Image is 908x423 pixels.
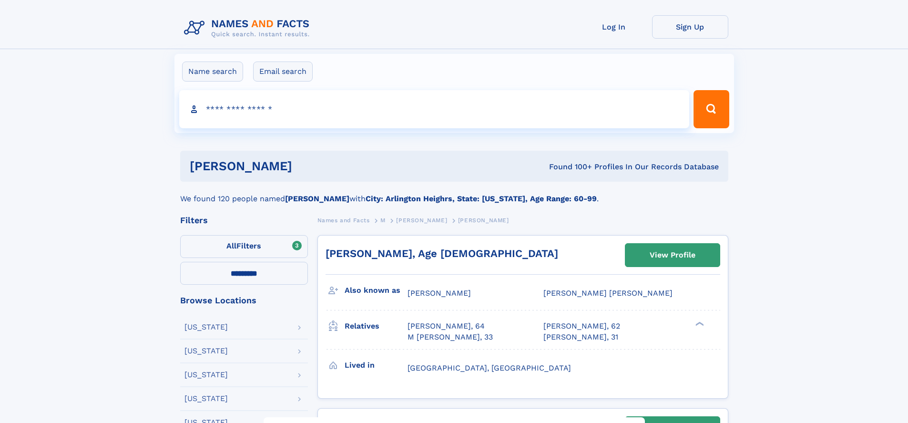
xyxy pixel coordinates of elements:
[408,363,571,372] span: [GEOGRAPHIC_DATA], [GEOGRAPHIC_DATA]
[184,371,228,379] div: [US_STATE]
[184,347,228,355] div: [US_STATE]
[366,194,597,203] b: City: Arlington Heighrs, State: [US_STATE], Age Range: 60-99
[326,248,558,259] a: [PERSON_NAME], Age [DEMOGRAPHIC_DATA]
[408,289,471,298] span: [PERSON_NAME]
[345,357,408,373] h3: Lived in
[420,162,719,172] div: Found 100+ Profiles In Our Records Database
[182,62,243,82] label: Name search
[184,395,228,402] div: [US_STATE]
[650,244,695,266] div: View Profile
[543,289,673,298] span: [PERSON_NAME] [PERSON_NAME]
[396,217,447,224] span: [PERSON_NAME]
[543,321,620,331] a: [PERSON_NAME], 62
[576,15,652,39] a: Log In
[345,318,408,334] h3: Relatives
[253,62,313,82] label: Email search
[180,235,308,258] label: Filters
[179,90,690,128] input: search input
[380,214,386,226] a: M
[458,217,509,224] span: [PERSON_NAME]
[396,214,447,226] a: [PERSON_NAME]
[226,241,236,250] span: All
[184,323,228,331] div: [US_STATE]
[543,332,618,342] a: [PERSON_NAME], 31
[285,194,349,203] b: [PERSON_NAME]
[190,160,421,172] h1: [PERSON_NAME]
[180,216,308,225] div: Filters
[180,182,728,205] div: We found 120 people named with .
[317,214,370,226] a: Names and Facts
[625,244,720,267] a: View Profile
[345,282,408,299] h3: Also known as
[180,15,317,41] img: Logo Names and Facts
[693,321,704,327] div: ❯
[180,296,308,305] div: Browse Locations
[380,217,386,224] span: M
[652,15,728,39] a: Sign Up
[694,90,729,128] button: Search Button
[408,321,485,331] a: [PERSON_NAME], 64
[408,332,493,342] a: M [PERSON_NAME], 33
